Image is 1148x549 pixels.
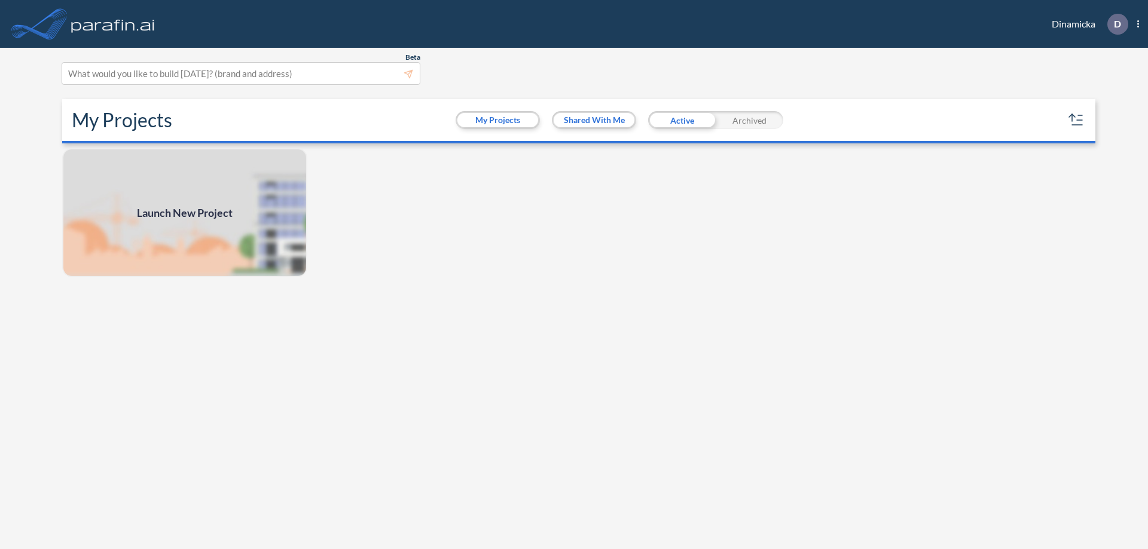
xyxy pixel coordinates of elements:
[405,53,420,62] span: Beta
[1067,111,1086,130] button: sort
[137,205,233,221] span: Launch New Project
[62,148,307,277] a: Launch New Project
[716,111,783,129] div: Archived
[554,113,634,127] button: Shared With Me
[62,148,307,277] img: add
[648,111,716,129] div: Active
[1114,19,1121,29] p: D
[69,12,157,36] img: logo
[72,109,172,131] h2: My Projects
[457,113,538,127] button: My Projects
[1034,14,1139,35] div: Dinamicka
